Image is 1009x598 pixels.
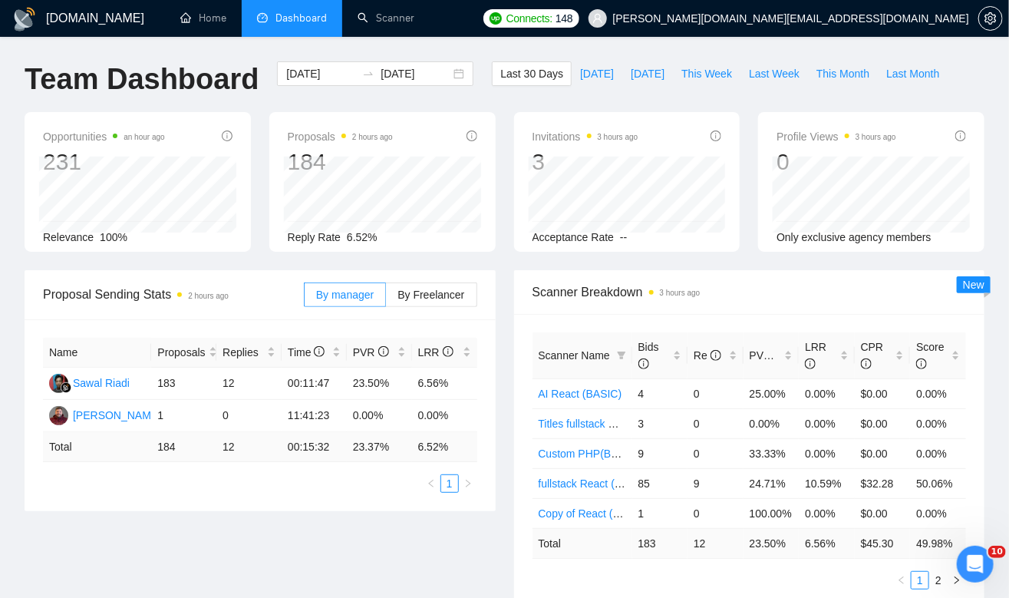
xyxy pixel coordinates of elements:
td: 9 [688,468,744,498]
button: Last 30 Days [492,61,572,86]
span: setting [979,12,1002,25]
span: Dashboard [275,12,327,25]
span: Proposal Sending Stats [43,285,304,304]
span: Scanner Breakdown [533,282,967,302]
td: 50.06% [910,468,966,498]
td: 24.71% [744,468,800,498]
td: $32.28 [855,468,911,498]
span: Last Month [886,65,939,82]
div: Sawal Riadi [73,375,130,392]
span: Invitations [533,127,638,146]
img: upwork-logo.png [490,12,502,25]
button: Last Month [878,61,948,86]
button: This Month [808,61,878,86]
div: 3 [533,147,638,177]
a: Copy of React (CONTENTFULL) [539,507,695,520]
span: Last 30 Days [500,65,563,82]
td: 6.52 % [412,432,477,462]
span: Opportunities [43,127,165,146]
span: left [897,576,906,585]
div: 231 [43,147,165,177]
img: SR [49,374,68,393]
td: 184 [151,432,216,462]
td: 6.56% [412,368,477,400]
img: logo [12,7,37,31]
td: 0 [688,498,744,528]
span: By manager [316,289,374,301]
input: End date [381,65,450,82]
span: filter [617,351,626,360]
td: 0 [688,378,744,408]
span: Connects: [506,10,552,27]
span: to [362,68,374,80]
li: Previous Page [422,474,440,493]
td: 10.59% [799,468,855,498]
td: 25.00% [744,378,800,408]
td: 0.00% [412,400,477,432]
td: 23.50 % [744,528,800,558]
span: swap-right [362,68,374,80]
td: Total [43,432,151,462]
span: 6.52% [347,231,378,243]
td: 23.50% [347,368,412,400]
a: setting [978,12,1003,25]
span: Bids [638,341,659,370]
span: 10 [988,546,1006,558]
td: 1 [151,400,216,432]
td: 12 [216,432,282,462]
span: Re [694,349,721,362]
h1: Team Dashboard [25,61,259,97]
input: Start date [286,65,356,82]
time: 3 hours ago [856,133,896,141]
li: 1 [911,571,929,590]
td: Total [533,528,632,558]
span: Time [288,346,325,358]
button: This Week [673,61,740,86]
span: info-circle [805,358,816,369]
a: homeHome [180,12,226,25]
a: 2 [930,572,947,589]
td: 12 [688,528,744,558]
td: 100.00% [744,498,800,528]
a: KP[PERSON_NAME] [49,408,161,421]
td: $0.00 [855,438,911,468]
a: 1 [912,572,928,589]
li: Next Page [459,474,477,493]
td: 4 [632,378,688,408]
div: 0 [777,147,896,177]
span: Scanner Name [539,349,610,362]
span: info-circle [443,346,453,357]
td: 0.00% [799,408,855,438]
span: filter [614,344,629,367]
time: 3 hours ago [660,289,701,297]
td: 49.98 % [910,528,966,558]
span: Relevance [43,231,94,243]
a: Custom PHP(BASIC) [539,448,640,460]
span: 148 [556,10,572,27]
span: info-circle [916,358,927,369]
td: $0.00 [855,378,911,408]
td: 6.56 % [799,528,855,558]
td: 0.00% [799,438,855,468]
td: 33.33% [744,438,800,468]
span: dashboard [257,12,268,23]
li: Next Page [948,571,966,590]
span: info-circle [861,358,872,369]
span: -- [620,231,627,243]
a: SRSawal Riadi [49,376,130,388]
span: By Freelancer [397,289,464,301]
td: 3 [632,408,688,438]
button: setting [978,6,1003,31]
li: Previous Page [892,571,911,590]
span: right [463,479,473,488]
span: This Week [681,65,732,82]
td: 183 [151,368,216,400]
span: This Month [816,65,869,82]
span: LRR [805,341,826,370]
span: Replies [223,344,264,361]
iframe: Intercom live chat [957,546,994,583]
time: an hour ago [124,133,164,141]
time: 2 hours ago [188,292,229,300]
button: [DATE] [572,61,622,86]
span: PVR [750,349,786,362]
